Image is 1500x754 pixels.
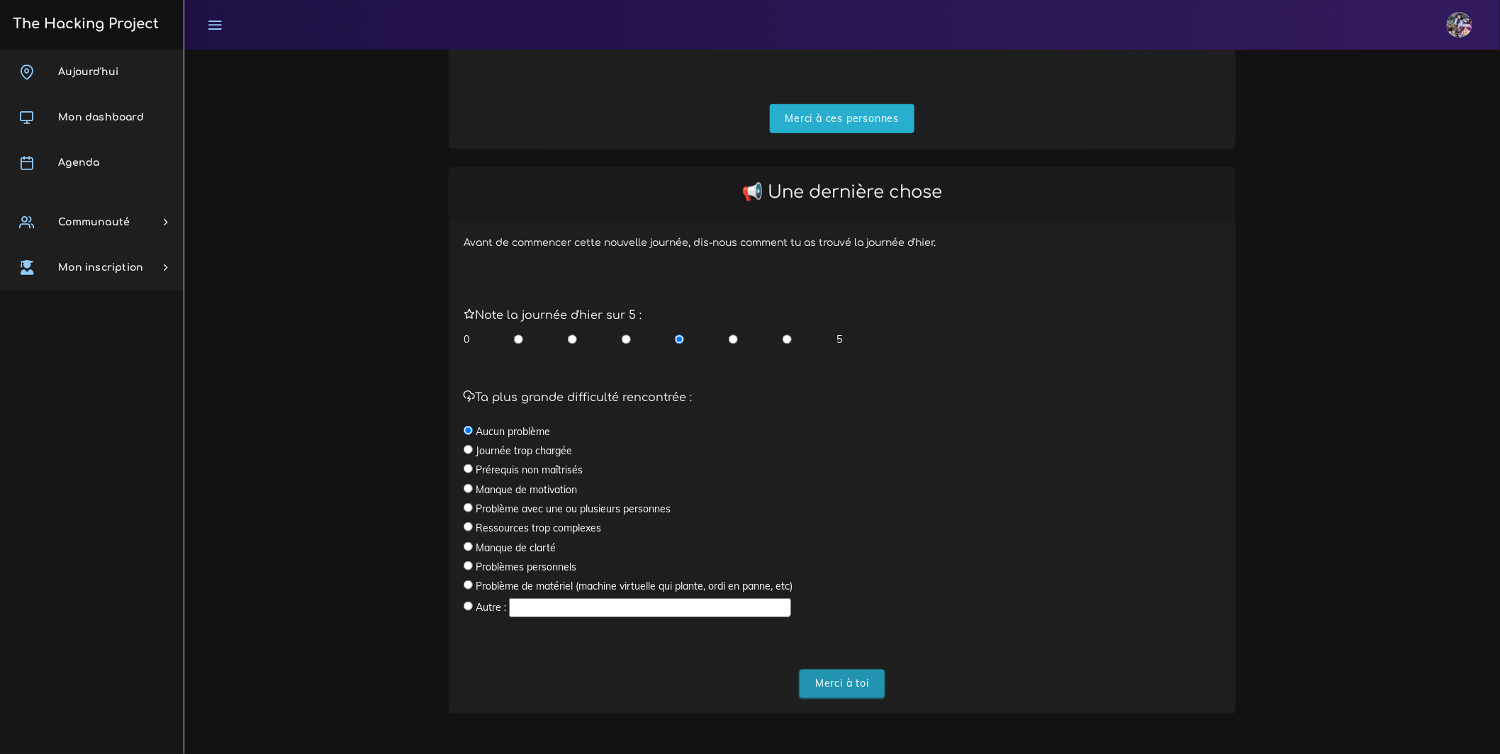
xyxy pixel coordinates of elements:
span: Mon inscription [58,262,143,273]
h6: Avant de commencer cette nouvelle journée, dis-nous comment tu as trouvé la journée d'hier. [464,237,1221,249]
span: Aujourd'hui [58,67,118,77]
span: Agenda [58,157,99,168]
img: eg54bupqcshyolnhdacp.jpg [1447,12,1472,38]
div: 0 5 [464,332,842,347]
label: Problèmes personnels [476,560,576,574]
input: Merci à toi [800,670,885,699]
span: Mon dashboard [58,112,144,123]
h5: Ta plus grande difficulté rencontrée : [464,391,1221,405]
label: Prérequis non maîtrisés [476,463,583,477]
h2: 📢 Une dernière chose [464,182,1221,203]
h5: Note la journée d'hier sur 5 : [464,309,1221,322]
label: Journée trop chargée [476,444,572,458]
label: Problème de matériel (machine virtuelle qui plante, ordi en panne, etc) [476,579,793,593]
label: Manque de clarté [476,541,556,555]
label: Autre : [476,600,506,614]
input: Merci à ces personnes [770,104,915,133]
label: Problème avec une ou plusieurs personnes [476,502,671,516]
label: Manque de motivation [476,483,577,497]
span: Communauté [58,217,130,227]
label: Aucun problème [476,424,550,439]
h3: The Hacking Project [9,16,159,32]
label: Ressources trop complexes [476,521,601,535]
